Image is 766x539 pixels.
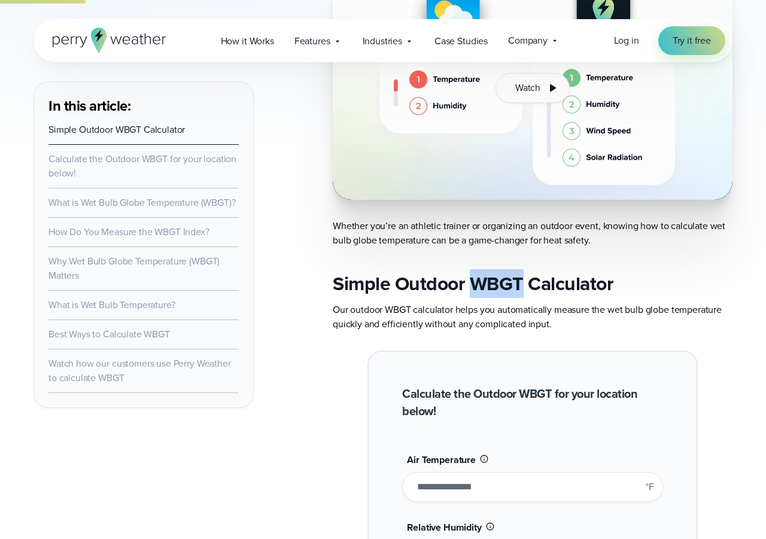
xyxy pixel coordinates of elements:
h3: In this article: [48,96,239,115]
a: Simple Outdoor WBGT Calculator [48,123,185,136]
h2: Simple Outdoor WBGT Calculator [333,272,732,296]
p: Whether you’re an athletic trainer or organizing an outdoor event, knowing how to calculate wet b... [333,219,732,248]
a: Calculate the Outdoor WBGT for your location below! [48,152,236,180]
h2: Calculate the Outdoor WBGT for your location below! [402,385,662,420]
p: Our outdoor WBGT calculator helps you automatically measure the wet bulb globe temperature quickl... [333,303,732,331]
span: Log in [614,34,639,47]
a: Why Wet Bulb Globe Temperature (WBGT) Matters [48,254,220,282]
a: Log in [614,34,639,48]
span: How it Works [221,34,274,48]
span: Company [508,34,548,48]
button: Watch [496,73,570,103]
span: Relative Humidity [407,520,481,534]
a: What is Wet Bulb Temperature? [48,298,175,312]
span: Air Temperature [407,453,476,467]
a: Try it free [658,26,725,55]
span: Watch [515,81,540,95]
span: Industries [363,34,402,48]
a: What is Wet Bulb Globe Temperature (WBGT)? [48,196,235,209]
a: Watch how our customers use Perry Weather to calculate WBGT [48,357,231,385]
a: How it Works [211,29,284,53]
span: Try it free [673,34,711,48]
span: Case Studies [434,34,488,48]
a: Case Studies [424,29,498,53]
span: Features [294,34,330,48]
a: Best Ways to Calculate WBGT [48,327,170,341]
a: How Do You Measure the WBGT Index? [48,225,209,239]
